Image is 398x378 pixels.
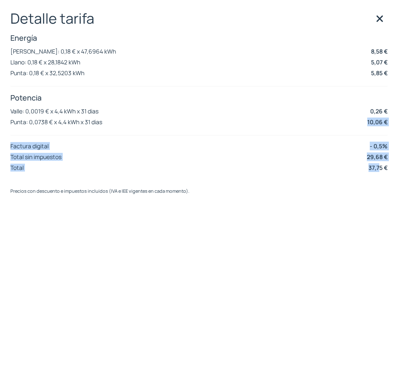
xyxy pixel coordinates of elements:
p: [PERSON_NAME]: 0,18 € x 47,6964 kWh [10,47,116,55]
p: 10,06 € [367,118,388,126]
p: - 0,5% [370,142,388,150]
p: Punta: 0,18 € x 32,5203 kWh [10,69,84,77]
p: 29,68 € [367,152,388,161]
p: Precios con descuento e impuestos incluidos (IVA e IEE vigentes en cada momento). [10,187,388,195]
p: Factura digital [10,142,49,150]
p: Total [10,164,24,172]
p: 0,26 € [370,107,388,115]
p: 37,75 € [369,163,388,172]
p: Llano: 0,18 € x 28,1842 kWh [10,58,80,66]
p: Detalle tarifa [10,10,388,27]
p: Energía [10,33,388,43]
p: 5,85 € [371,69,388,77]
p: Total sin impuestos [10,153,61,161]
p: 8,58 € [371,47,388,56]
p: Valle: 0,0019 € x 4,4 kWh x 31 dias [10,107,98,115]
p: Punta: 0,0738 € x 4,4 kWh x 31 dias [10,118,102,126]
p: 5,07 € [371,58,388,66]
p: Potencia [10,93,388,103]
